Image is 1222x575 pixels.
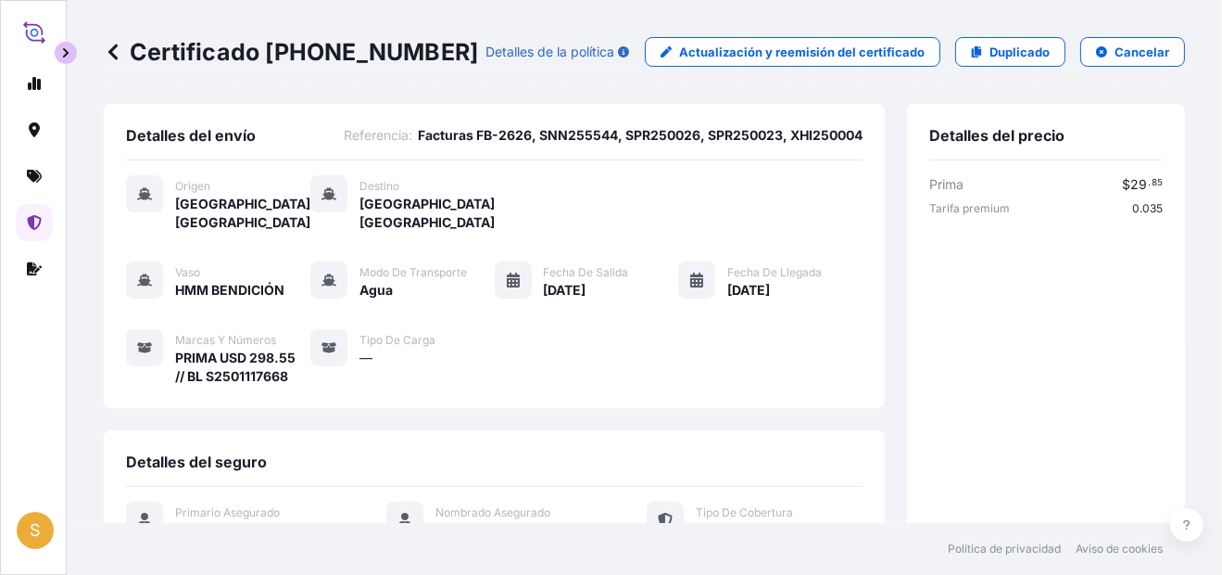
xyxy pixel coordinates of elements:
span: Detalles del seguro [126,453,267,471]
span: Destino [359,179,399,194]
span: [DATE] [727,281,770,300]
p: Duplicado [989,43,1050,61]
a: Política de privacidad [948,542,1061,556]
span: Agua [359,281,393,300]
span: $ [1122,178,1130,191]
span: PRIMA USD 298.55 // BL S2501117668 [175,349,310,386]
span: S [30,521,41,540]
span: Tipo de carga [359,333,435,348]
a: Aviso de cookies [1076,542,1163,556]
span: 29 [1130,178,1147,191]
p: Cancelar [1115,43,1169,61]
span: Fecha de llegada [727,265,822,280]
span: Todos los riesgos [696,521,809,540]
span: Referencia: [344,126,412,145]
span: [GEOGRAPHIC_DATA] [175,521,310,540]
span: Primario asegurado [175,505,280,520]
a: Duplicado [955,37,1065,67]
p: Actualización y reemisión del certificado [679,43,925,61]
span: Origen [175,179,210,194]
span: LS BATWING PERU SRL [435,521,581,540]
span: [DATE] [544,281,586,300]
span: Nombrado Asegurado [435,505,550,520]
span: Detalles del precio [929,126,1065,145]
a: Actualización y reemisión del certificado [645,37,940,67]
font: Certificado [PHONE_NUMBER] [130,37,478,67]
span: Fecha de salida [544,265,629,280]
button: Cancelar [1080,37,1185,67]
span: — [359,349,372,367]
span: Marcas y números [175,333,276,348]
span: Detalles del envío [126,126,256,145]
span: 0.035 [1132,201,1163,216]
span: [GEOGRAPHIC_DATA], [GEOGRAPHIC_DATA] [175,195,310,232]
span: Vaso [175,265,200,280]
span: Modo de transporte [359,265,467,280]
span: Prima [929,175,964,194]
span: . [1148,180,1151,186]
span: [GEOGRAPHIC_DATA], [GEOGRAPHIC_DATA] [359,195,495,232]
span: Facturas FB-2626, SNN255544, SPR250026, SPR250023, XHI250004 [418,126,863,145]
span: Tarifa premium [929,201,1010,216]
span: 85 [1152,180,1163,186]
span: Tipo de cobertura [696,505,793,520]
p: Detalles de la política [485,43,614,61]
span: HMM BENDICIÓN [175,281,284,300]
